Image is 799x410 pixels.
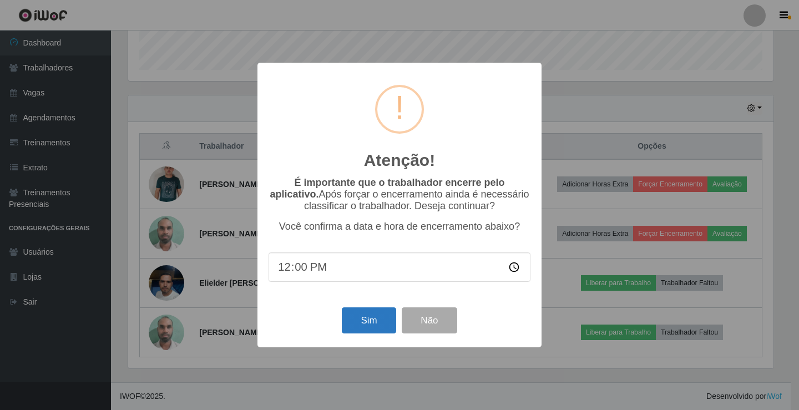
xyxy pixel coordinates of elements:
p: Após forçar o encerramento ainda é necessário classificar o trabalhador. Deseja continuar? [269,177,530,212]
p: Você confirma a data e hora de encerramento abaixo? [269,221,530,232]
h2: Atenção! [364,150,435,170]
b: É importante que o trabalhador encerre pelo aplicativo. [270,177,504,200]
button: Não [402,307,457,333]
button: Sim [342,307,396,333]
